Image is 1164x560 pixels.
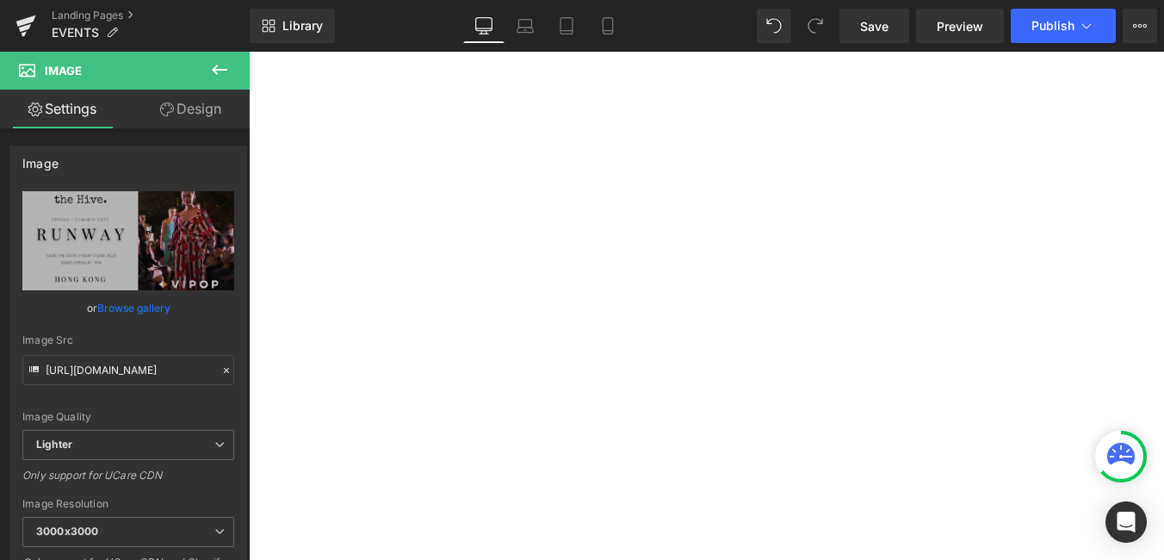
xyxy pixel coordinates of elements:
[587,9,628,43] a: Mobile
[22,146,59,171] div: Image
[52,9,250,22] a: Landing Pages
[22,299,234,317] div: or
[798,9,833,43] button: Redo
[1105,501,1147,543] div: Open Intercom Messenger
[52,26,99,40] span: EVENTS
[505,9,546,43] a: Laptop
[860,17,888,35] span: Save
[22,334,234,346] div: Image Src
[36,525,98,538] b: 3000x3000
[22,355,234,385] input: Link
[282,18,323,34] span: Library
[1123,9,1157,43] button: More
[22,498,234,510] div: Image Resolution
[22,469,234,494] div: Only support for UCare CDN
[250,9,335,43] a: New Library
[916,9,1004,43] a: Preview
[1011,9,1116,43] button: Publish
[937,17,983,35] span: Preview
[757,9,791,43] button: Undo
[97,293,170,323] a: Browse gallery
[128,90,253,128] a: Design
[36,438,72,451] b: Lighter
[45,64,82,78] span: Image
[546,9,587,43] a: Tablet
[22,411,234,423] div: Image Quality
[463,9,505,43] a: Desktop
[1031,19,1074,33] span: Publish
